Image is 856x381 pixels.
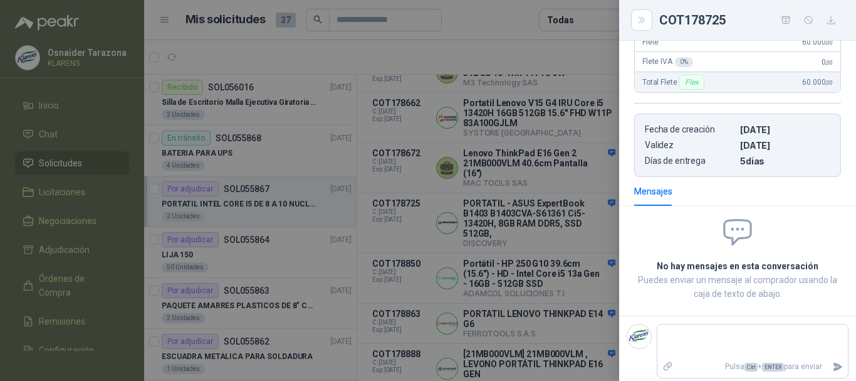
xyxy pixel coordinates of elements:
p: [DATE] [740,124,830,135]
p: Días de entrega [645,156,735,166]
p: Puedes enviar un mensaje al comprador usando la caja de texto de abajo. [634,273,841,301]
p: Validez [645,140,735,151]
span: Ctrl [744,363,758,372]
div: Flex [679,75,704,90]
span: 60.000 [802,78,833,87]
h2: No hay mensajes en esta conversación [634,259,841,273]
div: 0 % [675,57,693,67]
span: Flete IVA [642,57,693,67]
p: 5 dias [740,156,830,166]
span: ,00 [825,59,833,66]
p: Fecha de creación [645,124,735,135]
div: COT178725 [659,10,841,30]
button: Enviar [827,356,848,378]
div: Mensajes [634,185,672,198]
span: Flete [642,38,659,46]
span: 0 [822,58,833,67]
span: ,00 [825,79,833,86]
span: ,00 [825,39,833,46]
span: ENTER [762,363,784,372]
p: Pulsa + para enviar [679,356,828,378]
img: Company Logo [627,325,651,348]
p: [DATE] [740,140,830,151]
span: Total Flete [642,75,707,90]
span: 60.000 [802,38,833,46]
button: Close [634,13,649,28]
label: Adjuntar archivos [657,356,679,378]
